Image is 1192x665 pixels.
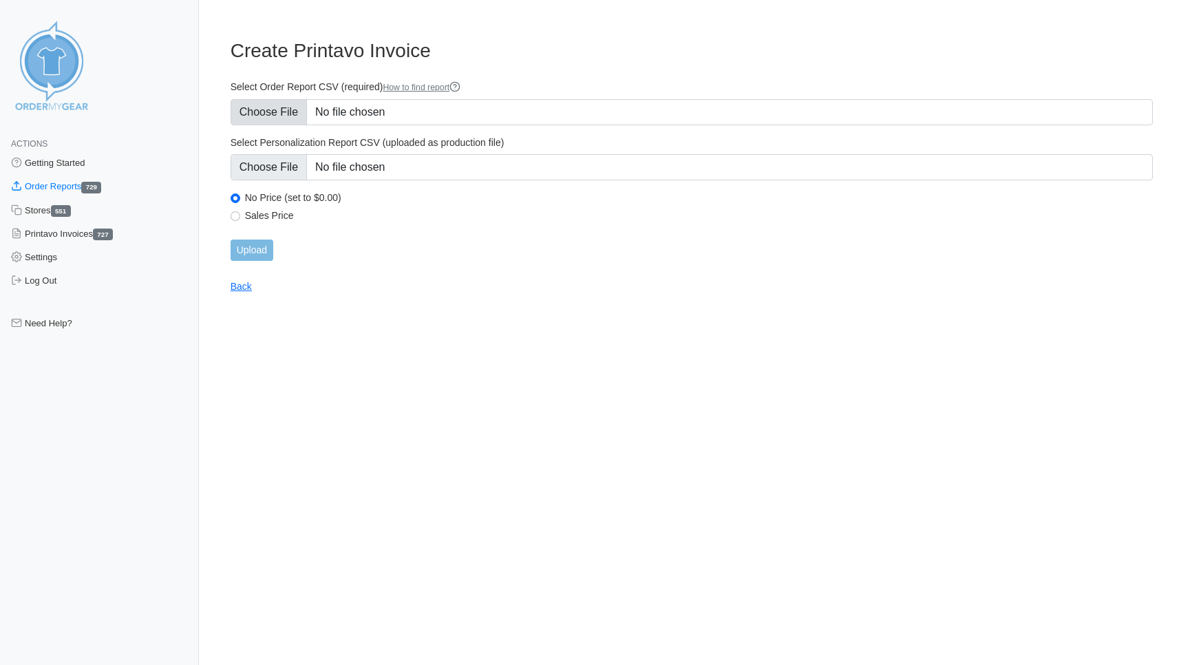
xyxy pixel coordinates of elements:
[11,139,47,149] span: Actions
[245,209,1153,222] label: Sales Price
[81,182,101,193] span: 729
[51,205,71,217] span: 551
[231,136,1153,149] label: Select Personalization Report CSV (uploaded as production file)
[231,281,252,292] a: Back
[93,229,113,240] span: 727
[383,83,460,92] a: How to find report
[231,39,1153,63] h3: Create Printavo Invoice
[231,81,1153,94] label: Select Order Report CSV (required)
[231,240,273,261] input: Upload
[245,191,1153,204] label: No Price (set to $0.00)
